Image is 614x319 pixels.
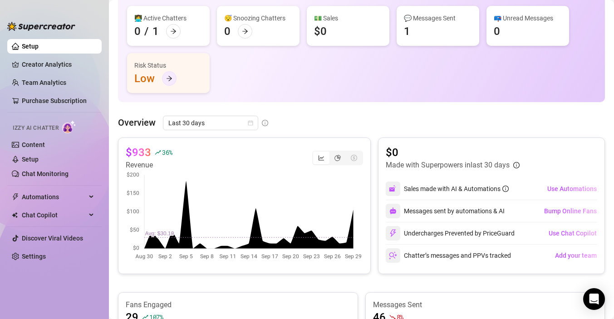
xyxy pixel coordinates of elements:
[134,24,141,39] div: 0
[583,288,605,310] div: Open Intercom Messenger
[242,28,248,34] span: arrow-right
[544,204,597,218] button: Bump Online Fans
[386,160,510,171] article: Made with Superpowers in last 30 days
[513,162,520,168] span: info-circle
[386,226,515,240] div: Undercharges Prevented by PriceGuard
[22,170,69,177] a: Chat Monitoring
[494,24,500,39] div: 0
[389,251,397,260] img: svg%3e
[318,155,324,161] span: line-chart
[168,116,253,130] span: Last 30 days
[22,253,46,260] a: Settings
[13,124,59,133] span: Izzy AI Chatter
[389,229,397,237] img: svg%3e
[126,160,172,171] article: Revenue
[118,116,156,129] article: Overview
[134,60,202,70] div: Risk Status
[22,43,39,50] a: Setup
[170,28,177,34] span: arrow-right
[7,22,75,31] img: logo-BBDzfeDw.svg
[134,13,202,23] div: 👩‍💻 Active Chatters
[334,155,341,161] span: pie-chart
[22,208,86,222] span: Chat Copilot
[351,155,357,161] span: dollar-circle
[548,226,597,240] button: Use Chat Copilot
[314,24,327,39] div: $0
[386,204,505,218] div: Messages sent by automations & AI
[314,13,382,23] div: 💵 Sales
[12,212,18,218] img: Chat Copilot
[22,79,66,86] a: Team Analytics
[155,149,161,156] span: rise
[22,156,39,163] a: Setup
[312,151,363,165] div: segmented control
[555,252,597,259] span: Add your team
[22,93,94,108] a: Purchase Subscription
[386,145,520,160] article: $0
[62,120,76,133] img: AI Chatter
[224,24,231,39] div: 0
[389,185,397,193] img: svg%3e
[22,190,86,204] span: Automations
[126,300,350,310] article: Fans Engaged
[248,120,253,126] span: calendar
[166,75,172,82] span: arrow-right
[404,13,472,23] div: 💬 Messages Sent
[544,207,597,215] span: Bump Online Fans
[547,182,597,196] button: Use Automations
[494,13,562,23] div: 📪 Unread Messages
[386,248,511,263] div: Chatter’s messages and PPVs tracked
[549,230,597,237] span: Use Chat Copilot
[162,148,172,157] span: 36 %
[126,145,151,160] article: $933
[555,248,597,263] button: Add your team
[404,24,410,39] div: 1
[12,193,19,201] span: thunderbolt
[262,120,268,126] span: info-circle
[22,235,83,242] a: Discover Viral Videos
[152,24,159,39] div: 1
[404,184,509,194] div: Sales made with AI & Automations
[22,57,94,72] a: Creator Analytics
[373,300,598,310] article: Messages Sent
[547,185,597,192] span: Use Automations
[502,186,509,192] span: info-circle
[22,141,45,148] a: Content
[224,13,292,23] div: 😴 Snoozing Chatters
[389,207,397,215] img: svg%3e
